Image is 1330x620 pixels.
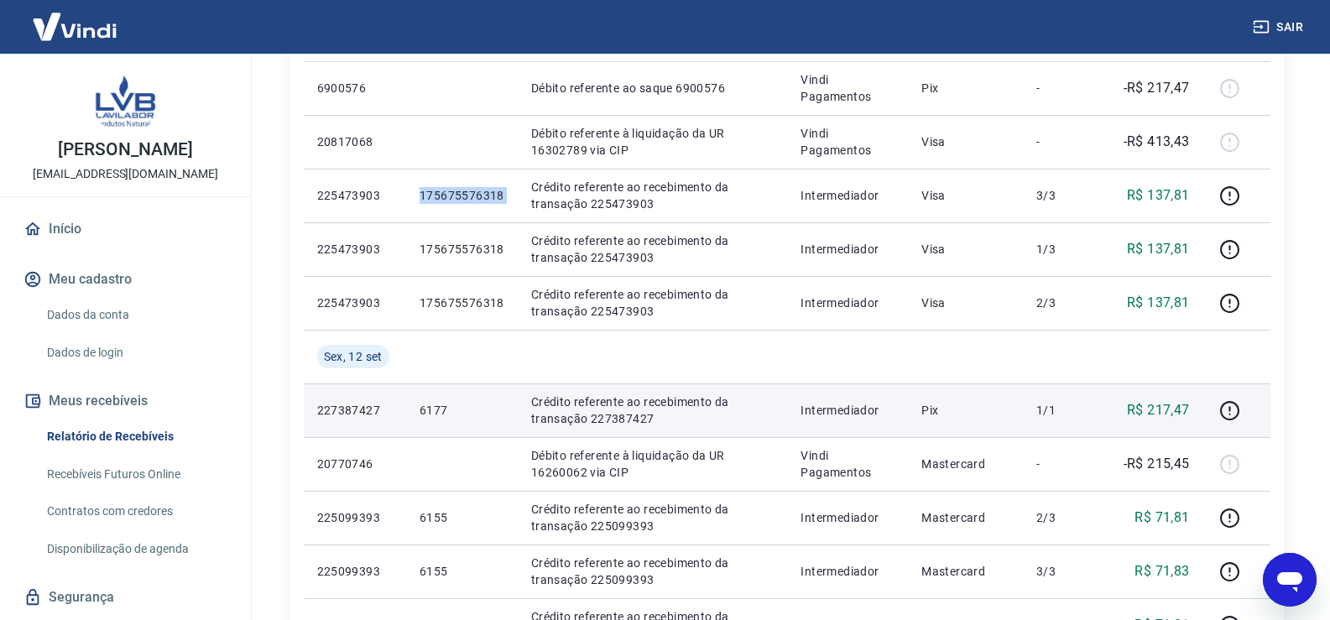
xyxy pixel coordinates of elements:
p: Intermediador [801,563,894,580]
p: R$ 137,81 [1127,185,1190,206]
p: R$ 137,81 [1127,293,1190,313]
p: 6900576 [317,80,393,96]
p: 6177 [420,402,504,419]
p: 225099393 [317,509,393,526]
p: [PERSON_NAME] [58,141,192,159]
a: Segurança [20,579,231,616]
p: 20817068 [317,133,393,150]
p: 2/3 [1036,509,1086,526]
p: Visa [921,133,1009,150]
p: Mastercard [921,456,1009,472]
p: R$ 217,47 [1127,400,1190,420]
p: Crédito referente ao recebimento da transação 225473903 [531,232,775,266]
p: Vindi Pagamentos [801,125,894,159]
p: - [1036,80,1086,96]
p: 175675576318 [420,241,504,258]
p: Crédito referente ao recebimento da transação 225099393 [531,555,775,588]
p: 225473903 [317,294,393,311]
p: 3/3 [1036,563,1086,580]
p: -R$ 217,47 [1124,78,1190,98]
p: 2/3 [1036,294,1086,311]
span: Sex, 12 set [324,348,383,365]
p: Vindi Pagamentos [801,71,894,105]
p: - [1036,133,1086,150]
p: 227387427 [317,402,393,419]
p: 6155 [420,509,504,526]
p: 225099393 [317,563,393,580]
p: R$ 137,81 [1127,239,1190,259]
p: -R$ 215,45 [1124,454,1190,474]
p: 1/3 [1036,241,1086,258]
a: Dados da conta [40,298,231,332]
p: Débito referente à liquidação da UR 16302789 via CIP [531,125,775,159]
p: -R$ 413,43 [1124,132,1190,152]
p: Intermediador [801,241,894,258]
p: 6155 [420,563,504,580]
p: 225473903 [317,187,393,204]
p: Visa [921,187,1009,204]
p: Intermediador [801,402,894,419]
p: 175675576318 [420,294,504,311]
p: Crédito referente ao recebimento da transação 225099393 [531,501,775,534]
p: Intermediador [801,187,894,204]
a: Dados de login [40,336,231,370]
p: Vindi Pagamentos [801,447,894,481]
img: f59112a5-54ef-4c52-81d5-7611f2965714.jpeg [92,67,159,134]
a: Disponibilização de agenda [40,532,231,566]
p: R$ 71,81 [1134,508,1189,528]
p: 20770746 [317,456,393,472]
a: Relatório de Recebíveis [40,419,231,454]
a: Contratos com credores [40,494,231,529]
button: Meus recebíveis [20,383,231,419]
p: Crédito referente ao recebimento da transação 227387427 [531,393,775,427]
p: 175675576318 [420,187,504,204]
p: Crédito referente ao recebimento da transação 225473903 [531,286,775,320]
a: Início [20,211,231,247]
img: Vindi [20,1,129,52]
p: Mastercard [921,509,1009,526]
p: Débito referente ao saque 6900576 [531,80,775,96]
p: Mastercard [921,563,1009,580]
a: Recebíveis Futuros Online [40,457,231,492]
p: Pix [921,402,1009,419]
p: Intermediador [801,294,894,311]
p: Débito referente à liquidação da UR 16260062 via CIP [531,447,775,481]
p: Visa [921,294,1009,311]
p: Crédito referente ao recebimento da transação 225473903 [531,179,775,212]
p: 3/3 [1036,187,1086,204]
p: Intermediador [801,509,894,526]
iframe: Botão para abrir a janela de mensagens [1263,553,1317,607]
p: 1/1 [1036,402,1086,419]
p: - [1036,456,1086,472]
p: [EMAIL_ADDRESS][DOMAIN_NAME] [33,165,218,183]
button: Meu cadastro [20,261,231,298]
p: Visa [921,241,1009,258]
p: R$ 71,83 [1134,561,1189,581]
p: Pix [921,80,1009,96]
p: 225473903 [317,241,393,258]
button: Sair [1249,12,1310,43]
